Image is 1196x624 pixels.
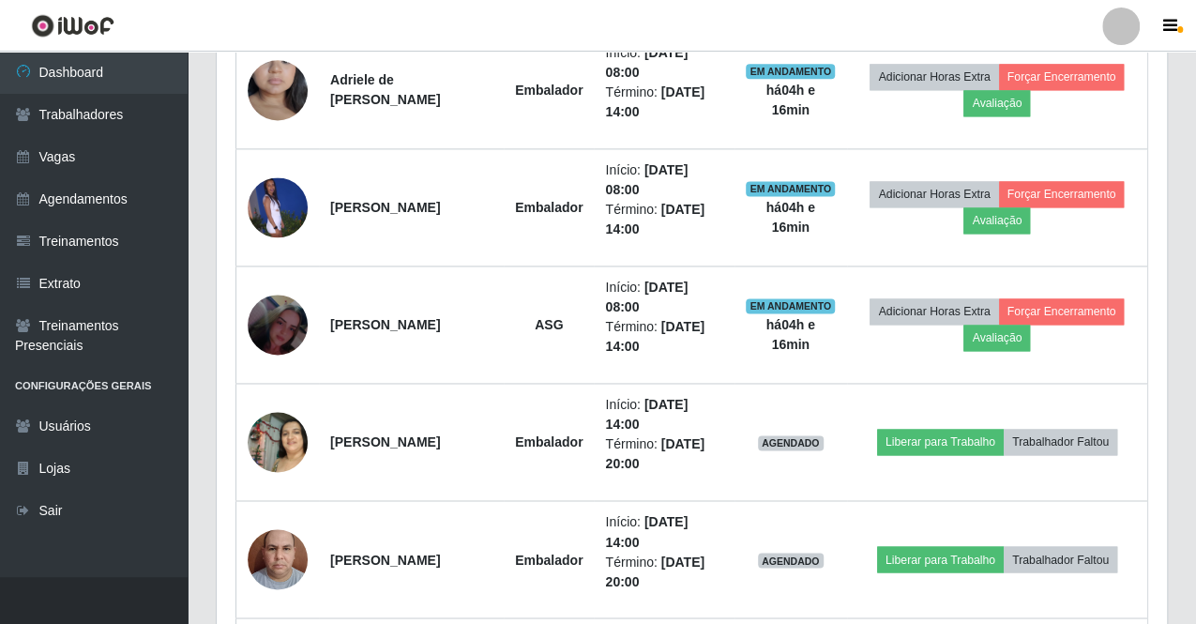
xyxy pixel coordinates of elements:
[870,298,998,325] button: Adicionar Horas Extra
[877,429,1004,455] button: Liberar para Trabalho
[746,181,835,196] span: EM ANDAMENTO
[605,160,722,200] li: Início:
[515,200,583,215] strong: Embalador
[605,397,688,432] time: [DATE] 14:00
[605,43,722,83] li: Início:
[515,552,583,567] strong: Embalador
[515,83,583,98] strong: Embalador
[605,395,722,434] li: Início:
[248,23,308,157] img: 1734548593883.jpeg
[330,434,440,449] strong: [PERSON_NAME]
[758,435,824,450] span: AGENDADO
[877,546,1004,572] button: Liberar para Trabalho
[870,64,998,90] button: Adicionar Horas Extra
[248,402,308,481] img: 1707916036047.jpeg
[248,271,308,378] img: 1750085775570.jpeg
[248,519,308,599] img: 1708352184116.jpeg
[766,200,815,235] strong: há 04 h e 16 min
[535,317,563,332] strong: ASG
[999,181,1125,207] button: Forçar Encerramento
[766,317,815,352] strong: há 04 h e 16 min
[248,177,308,237] img: 1745848645902.jpeg
[746,298,835,313] span: EM ANDAMENTO
[1004,429,1117,455] button: Trabalhador Faltou
[330,72,440,107] strong: Adriele de [PERSON_NAME]
[605,512,722,552] li: Início:
[605,278,722,317] li: Início:
[746,64,835,79] span: EM ANDAMENTO
[515,434,583,449] strong: Embalador
[963,325,1030,351] button: Avaliação
[605,514,688,549] time: [DATE] 14:00
[766,83,815,117] strong: há 04 h e 16 min
[605,552,722,591] li: Término:
[605,200,722,239] li: Término:
[605,317,722,357] li: Término:
[999,64,1125,90] button: Forçar Encerramento
[870,181,998,207] button: Adicionar Horas Extra
[963,207,1030,234] button: Avaliação
[330,552,440,567] strong: [PERSON_NAME]
[999,298,1125,325] button: Forçar Encerramento
[330,200,440,215] strong: [PERSON_NAME]
[605,280,688,314] time: [DATE] 08:00
[330,317,440,332] strong: [PERSON_NAME]
[1004,546,1117,572] button: Trabalhador Faltou
[605,83,722,122] li: Término:
[758,553,824,568] span: AGENDADO
[605,434,722,474] li: Término:
[605,162,688,197] time: [DATE] 08:00
[963,90,1030,116] button: Avaliação
[31,14,114,38] img: CoreUI Logo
